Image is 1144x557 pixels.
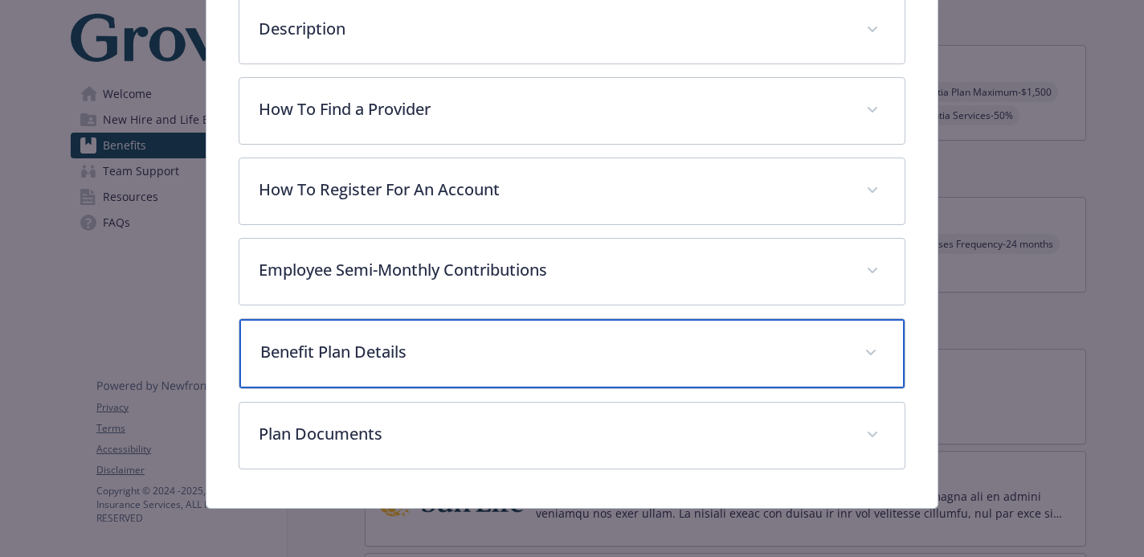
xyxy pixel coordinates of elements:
[259,97,846,121] p: How To Find a Provider
[239,403,904,469] div: Plan Documents
[239,158,904,224] div: How To Register For An Account
[259,258,846,282] p: Employee Semi-Monthly Contributions
[260,340,844,364] p: Benefit Plan Details
[239,78,904,144] div: How To Find a Provider
[239,239,904,305] div: Employee Semi-Monthly Contributions
[259,178,846,202] p: How To Register For An Account
[259,17,846,41] p: Description
[259,422,846,446] p: Plan Documents
[239,319,904,388] div: Benefit Plan Details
